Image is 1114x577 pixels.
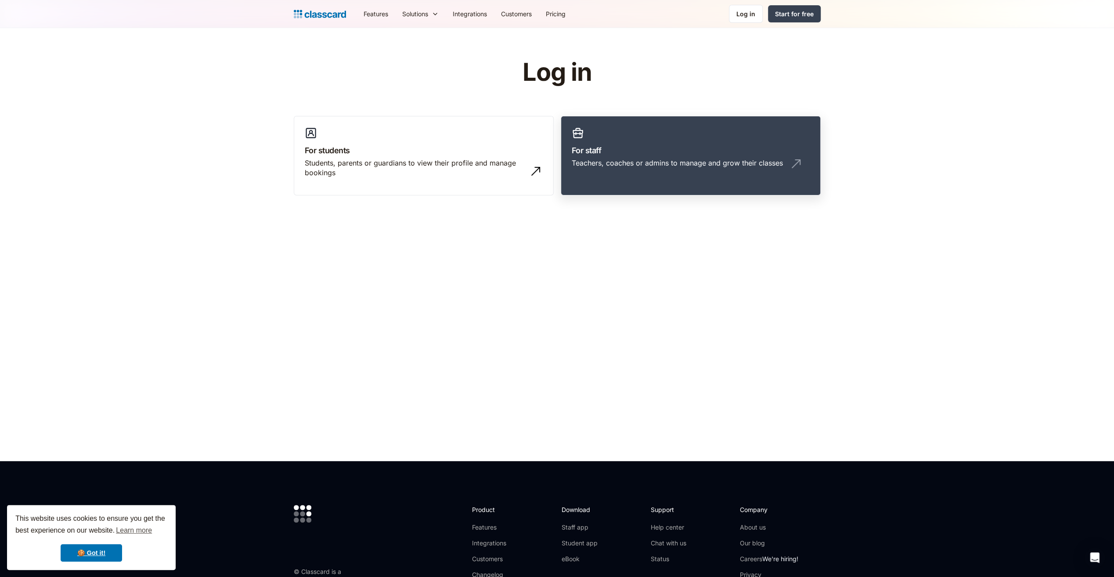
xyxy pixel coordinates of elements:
[294,8,346,20] a: home
[740,539,798,548] a: Our blog
[572,158,783,168] div: Teachers, coaches or admins to manage and grow their classes
[7,505,176,570] div: cookieconsent
[572,144,810,156] h3: For staff
[729,5,763,23] a: Log in
[736,9,755,18] div: Log in
[539,4,573,24] a: Pricing
[561,555,597,563] a: eBook
[395,4,446,24] div: Solutions
[305,144,543,156] h3: For students
[15,513,167,537] span: This website uses cookies to ensure you get the best experience on our website.
[762,555,798,563] span: We're hiring!
[561,505,597,514] h2: Download
[115,524,153,537] a: learn more about cookies
[775,9,814,18] div: Start for free
[1084,547,1105,568] div: Open Intercom Messenger
[740,523,798,532] a: About us
[494,4,539,24] a: Customers
[472,555,519,563] a: Customers
[768,5,821,22] a: Start for free
[305,158,525,178] div: Students, parents or guardians to view their profile and manage bookings
[740,555,798,563] a: CareersWe're hiring!
[472,539,519,548] a: Integrations
[446,4,494,24] a: Integrations
[651,555,686,563] a: Status
[357,4,395,24] a: Features
[402,9,428,18] div: Solutions
[740,505,798,514] h2: Company
[561,523,597,532] a: Staff app
[651,539,686,548] a: Chat with us
[561,539,597,548] a: Student app
[418,59,696,86] h1: Log in
[472,523,519,532] a: Features
[651,505,686,514] h2: Support
[294,116,554,196] a: For studentsStudents, parents or guardians to view their profile and manage bookings
[561,116,821,196] a: For staffTeachers, coaches or admins to manage and grow their classes
[472,505,519,514] h2: Product
[651,523,686,532] a: Help center
[61,544,122,562] a: dismiss cookie message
